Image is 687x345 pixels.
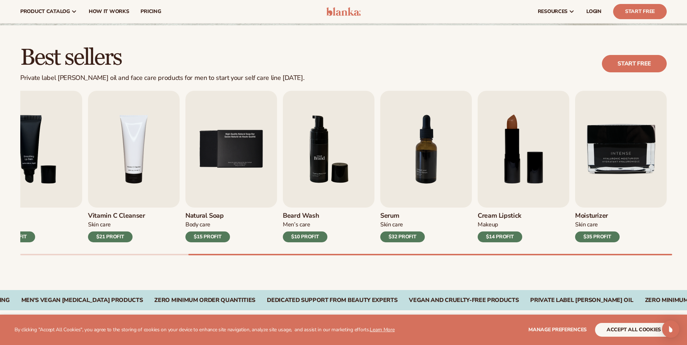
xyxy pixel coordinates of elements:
[478,221,522,229] div: Makeup
[154,297,255,304] div: ZERO MINIMUM ORDER QUANTITIES
[20,46,304,70] h2: Best sellers
[595,323,673,337] button: accept all cookies
[380,91,472,242] a: 7 / 9
[283,231,327,242] div: $10 PROFIT
[575,91,667,242] a: 9 / 9
[478,212,522,220] h3: Cream Lipstick
[88,91,180,242] a: 4 / 9
[370,326,394,333] a: Learn More
[185,212,230,220] h3: Natural Soap
[409,297,519,304] div: Vegan and Cruelty-Free Products
[380,212,425,220] h3: Serum
[380,221,425,229] div: Skin Care
[20,9,70,14] span: product catalog
[88,231,133,242] div: $21 PROFIT
[283,91,374,208] img: Shopify Image 7
[185,231,230,242] div: $15 PROFIT
[478,91,569,242] a: 8 / 9
[538,9,567,14] span: resources
[575,231,620,242] div: $35 PROFIT
[478,231,522,242] div: $14 PROFIT
[21,297,143,304] div: Men's VEGAN [MEDICAL_DATA] PRODUCTS
[575,221,620,229] div: Skin Care
[602,55,667,72] a: Start free
[662,320,679,338] div: Open Intercom Messenger
[20,74,304,82] div: Private label [PERSON_NAME] oil and face care products for men to start your self care line [DATE].
[283,212,327,220] h3: Beard Wash
[613,4,667,19] a: Start Free
[380,231,425,242] div: $32 PROFIT
[283,91,374,242] a: 6 / 9
[88,221,145,229] div: Skin Care
[14,327,395,333] p: By clicking "Accept All Cookies", you agree to the storing of cookies on your device to enhance s...
[326,7,361,16] img: logo
[528,326,587,333] span: Manage preferences
[88,212,145,220] h3: Vitamin C Cleanser
[185,221,230,229] div: Body Care
[283,221,327,229] div: Men’s Care
[141,9,161,14] span: pricing
[89,9,129,14] span: How It Works
[185,91,277,242] a: 5 / 9
[586,9,602,14] span: LOGIN
[267,297,397,304] div: DEDICATED SUPPORT FROM BEAUTY EXPERTS
[575,212,620,220] h3: Moisturizer
[530,297,633,304] div: Private Label [PERSON_NAME] oil
[528,323,587,337] button: Manage preferences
